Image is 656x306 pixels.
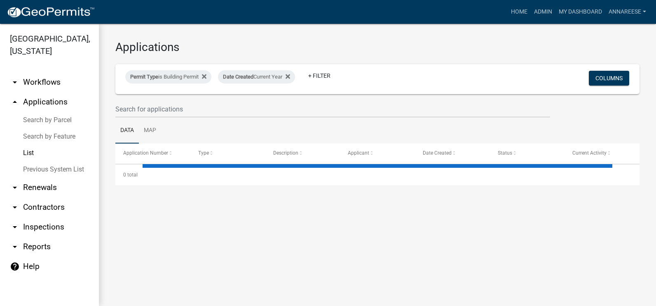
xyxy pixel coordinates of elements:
[10,183,20,192] i: arrow_drop_down
[223,74,253,80] span: Date Created
[115,101,550,118] input: Search for applications
[190,144,265,163] datatable-header-cell: Type
[415,144,490,163] datatable-header-cell: Date Created
[273,150,298,156] span: Description
[10,262,20,271] i: help
[115,165,640,185] div: 0 total
[10,97,20,107] i: arrow_drop_up
[130,74,158,80] span: Permit Type
[423,150,452,156] span: Date Created
[555,4,605,20] a: My Dashboard
[508,4,531,20] a: Home
[589,71,629,86] button: Columns
[340,144,415,163] datatable-header-cell: Applicant
[198,150,209,156] span: Type
[348,150,369,156] span: Applicant
[572,150,607,156] span: Current Activity
[265,144,340,163] datatable-header-cell: Description
[605,4,649,20] a: annareese
[115,144,190,163] datatable-header-cell: Application Number
[125,70,211,83] div: is Building Permit
[10,242,20,252] i: arrow_drop_down
[565,144,640,163] datatable-header-cell: Current Activity
[123,150,168,156] span: Application Number
[498,150,512,156] span: Status
[10,77,20,87] i: arrow_drop_down
[10,222,20,232] i: arrow_drop_down
[302,68,337,83] a: + Filter
[218,70,295,83] div: Current Year
[115,118,139,144] a: Data
[490,144,565,163] datatable-header-cell: Status
[115,40,640,54] h3: Applications
[10,202,20,212] i: arrow_drop_down
[139,118,161,144] a: Map
[531,4,555,20] a: Admin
